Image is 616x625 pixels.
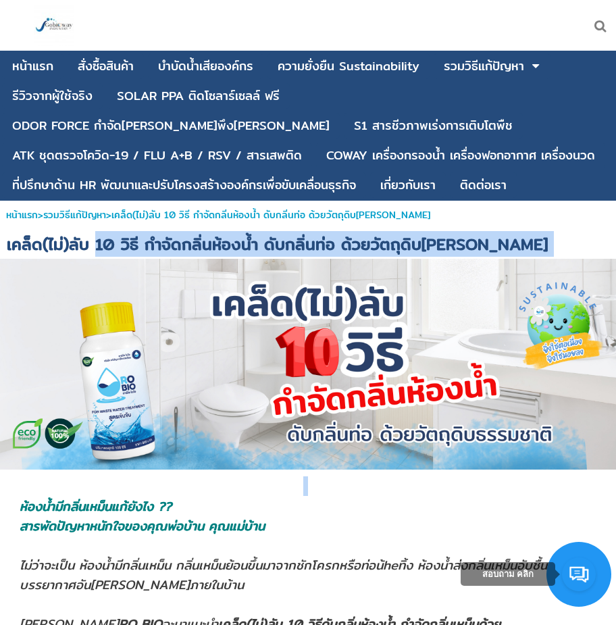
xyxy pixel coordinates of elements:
[12,90,93,102] div: รีวิวจากผู้ใช้จริง
[111,207,430,222] span: เคล็ด(ไม่)ลับ 10 วิธี กำจัดกลิ่นห้องน้ำ ดับกลิ่นท่อ ด้วยวัตถุดิบ[PERSON_NAME]
[78,60,134,72] div: สั่งซื้อสินค้า
[43,207,106,222] a: รวมวิธีแก้ปัญหา
[20,497,172,516] span: ห้องน้ำมีกลิ่นเหม็นแก้ยังไง ??
[326,149,595,161] div: COWAY เครื่องกรองน้ำ เครื่องฟอกอากาศ เครื่องนวด
[12,149,302,161] div: ATK ชุดตรวจโควิด-19 / FLU A+B / RSV / สารเสพติด
[12,53,53,79] a: หน้าแรก
[12,60,53,72] div: หน้าแรก
[20,555,585,595] span: ไม่ว่าจะเป็น ห้องน้ำมีกลิ่นเหม็น กลิ่นเหม็นย้อนขึ้นมาจากชักโครกหรือท่อน้heทิ้ง ห้องน้ำส่งกลิ่นเหม...
[78,53,134,79] a: สั่งซื้อสินค้า
[12,113,330,139] a: ODOR FORCE กำจัด[PERSON_NAME]พึง[PERSON_NAME]
[444,60,524,72] div: รวมวิธีแก้ปัญหา
[460,179,507,191] div: ติดต่อเรา
[354,113,513,139] a: S1 สารชีวภาพเร่งการเติบโตพืช
[278,53,419,79] a: ความยั่งยืน Sustainability
[117,83,280,109] a: SOLAR PPA ติดโซลาร์เซลล์ ฟรี
[278,60,419,72] div: ความยั่งยืน Sustainability
[12,179,356,191] div: ที่ปรึกษาด้าน HR พัฒนาและปรับโครงสร้างองค์กรเพื่อขับเคลื่อนธุรกิจ
[460,172,507,198] a: ติดต่อเรา
[12,120,330,132] div: ODOR FORCE กำจัด[PERSON_NAME]พึง[PERSON_NAME]
[12,172,356,198] a: ที่ปรึกษาด้าน HR พัฒนาและปรับโครงสร้างองค์กรเพื่อขับเคลื่อนธุรกิจ
[34,5,74,46] img: large-1644130236041.jpg
[354,120,513,132] div: S1 สารชีวภาพเร่งการเติบโตพืช
[482,569,534,579] span: สอบถาม คลิก
[380,172,436,198] a: เกี่ยวกับเรา
[158,53,253,79] a: บําบัดน้ำเสียองค์กร
[380,179,436,191] div: เกี่ยวกับเรา
[20,516,265,536] span: สารพัดปัญหาหนักใจของคุณพ่อบ้าน คุณแม่บ้าน
[444,53,524,79] a: รวมวิธีแก้ปัญหา
[6,207,38,222] a: หน้าแรก
[117,90,280,102] div: SOLAR PPA ติดโซลาร์เซลล์ ฟรี
[326,143,595,168] a: COWAY เครื่องกรองน้ำ เครื่องฟอกอากาศ เครื่องนวด
[12,143,302,168] a: ATK ชุดตรวจโควิด-19 / FLU A+B / RSV / สารเสพติด
[7,231,548,257] span: เคล็ด(ไม่)ลับ 10 วิธี กำจัดกลิ่นห้องน้ำ ดับกลิ่นท่อ ด้วยวัตถุดิบ[PERSON_NAME]
[158,60,253,72] div: บําบัดน้ำเสียองค์กร
[12,83,93,109] a: รีวิวจากผู้ใช้จริง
